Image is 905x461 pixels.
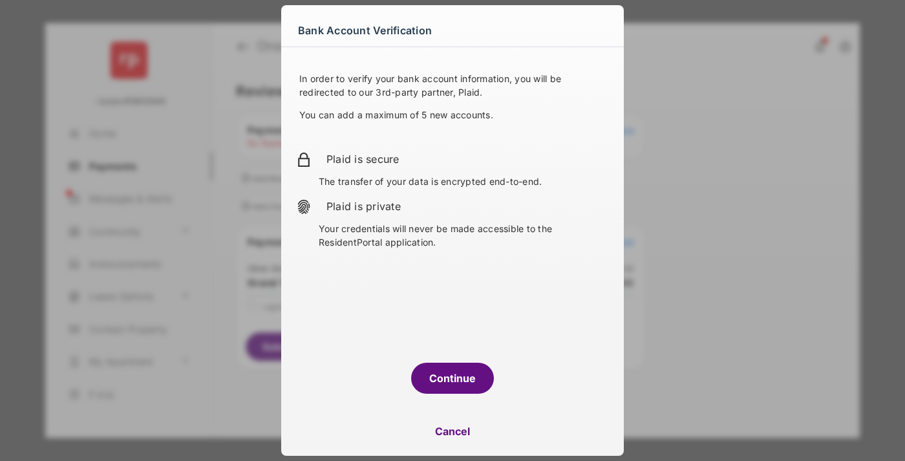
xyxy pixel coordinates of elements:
[326,198,608,214] h2: Plaid is private
[319,175,608,188] p: The transfer of your data is encrypted end-to-end.
[299,72,606,99] p: In order to verify your bank account information, you will be redirected to our 3rd-party partner...
[281,416,624,447] button: Cancel
[326,151,608,167] h2: Plaid is secure
[411,363,494,394] button: Continue
[319,222,608,249] p: Your credentials will never be made accessible to the ResidentPortal application.
[298,20,432,41] span: Bank Account Verification
[299,108,606,122] p: You can add a maximum of 5 new accounts.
